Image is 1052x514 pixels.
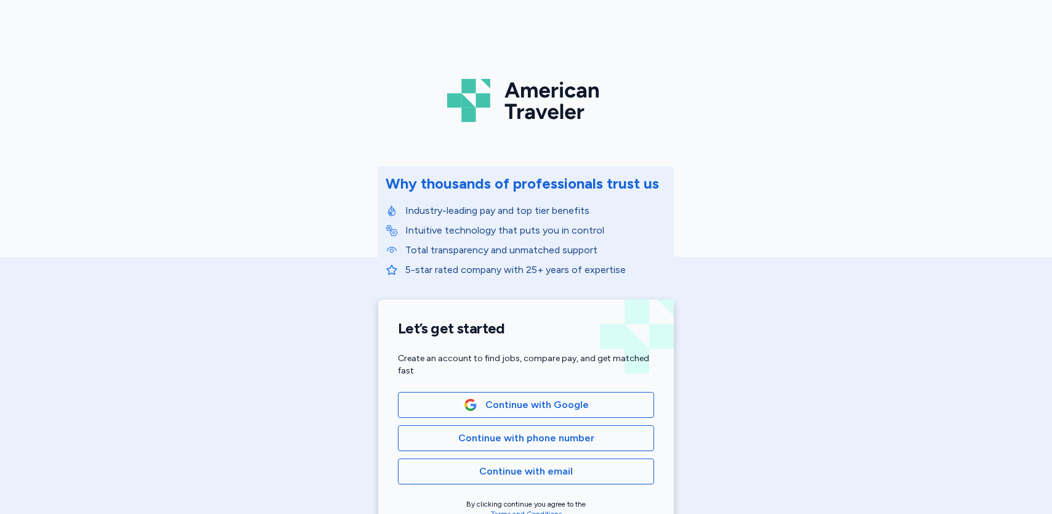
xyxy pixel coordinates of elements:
img: Logo [447,74,605,127]
span: Continue with phone number [458,431,594,446]
img: Google Logo [464,398,477,412]
p: Total transparency and unmatched support [405,243,666,258]
button: Google LogoContinue with Google [398,392,654,418]
p: Industry-leading pay and top tier benefits [405,203,666,218]
button: Continue with email [398,459,654,484]
h1: Let’s get started [398,319,654,338]
button: Continue with phone number [398,425,654,451]
div: Why thousands of professionals trust us [386,174,659,194]
p: 5-star rated company with 25+ years of expertise [405,263,666,277]
span: Continue with Google [485,398,589,412]
span: Continue with email [479,464,573,479]
p: Intuitive technology that puts you in control [405,223,666,238]
div: Create an account to find jobs, compare pay, and get matched fast [398,353,654,377]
